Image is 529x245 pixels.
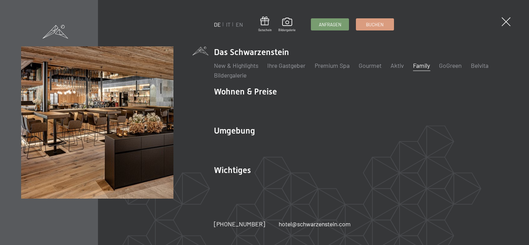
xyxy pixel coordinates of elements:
[214,220,265,228] a: [PHONE_NUMBER]
[356,19,394,30] a: Buchen
[214,62,258,69] a: New & Highlights
[319,21,341,28] span: Anfragen
[278,28,296,32] span: Bildergalerie
[278,18,296,32] a: Bildergalerie
[258,28,272,32] span: Gutschein
[214,21,221,28] a: DE
[439,62,461,69] a: GoGreen
[258,17,272,32] a: Gutschein
[315,62,350,69] a: Premium Spa
[366,21,384,28] span: Buchen
[226,21,231,28] a: IT
[471,62,488,69] a: Belvita
[279,220,351,228] a: hotel@schwarzenstein.com
[267,62,305,69] a: Ihre Gastgeber
[214,71,246,79] a: Bildergalerie
[413,62,430,69] a: Family
[391,62,404,69] a: Aktiv
[311,19,349,30] a: Anfragen
[236,21,243,28] a: EN
[359,62,382,69] a: Gourmet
